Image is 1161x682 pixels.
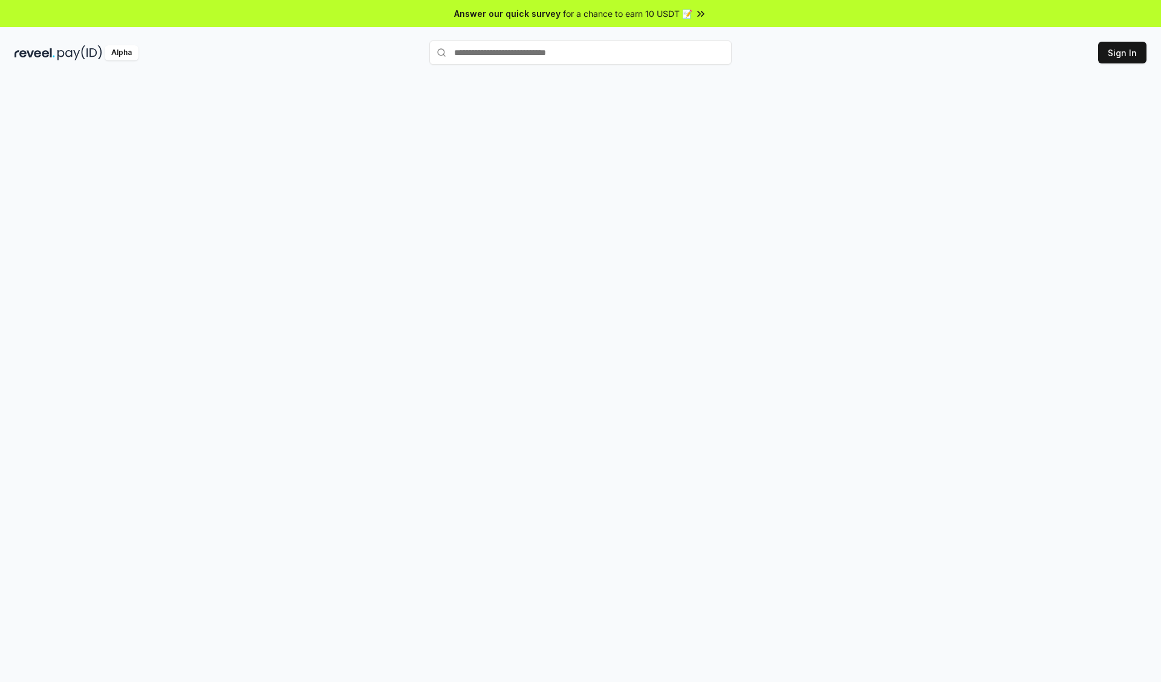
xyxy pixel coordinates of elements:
img: reveel_dark [15,45,55,60]
button: Sign In [1098,42,1146,63]
span: for a chance to earn 10 USDT 📝 [563,7,692,20]
div: Alpha [105,45,138,60]
img: pay_id [57,45,102,60]
span: Answer our quick survey [454,7,561,20]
